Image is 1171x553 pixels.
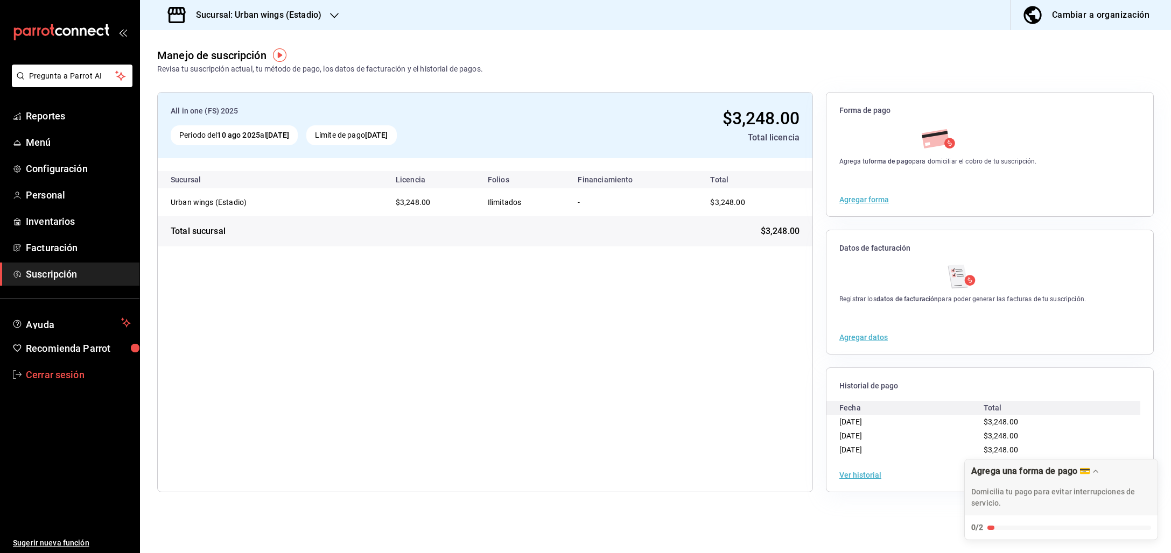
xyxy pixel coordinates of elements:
strong: [DATE] [365,131,388,139]
div: Revisa tu suscripción actual, tu método de pago, los datos de facturación y el historial de pagos. [157,63,483,75]
span: Configuración [26,161,131,176]
strong: datos de facturación [877,295,938,303]
th: Folios [479,171,570,188]
button: Ver historial [839,471,881,479]
div: Agrega una forma de pago 💳 [964,459,1158,540]
span: Ayuda [26,316,117,329]
button: Agregar datos [839,334,888,341]
span: $3,248.00 [984,445,1018,454]
img: Tooltip marker [273,48,286,62]
span: $3,248.00 [761,225,800,238]
strong: forma de pago [868,158,912,165]
span: Datos de facturación [839,243,1140,253]
span: $3,248.00 [984,431,1018,440]
h3: Sucursal: Urban wings (Estadio) [187,9,321,22]
div: Total licencia [564,131,800,144]
button: Agregar forma [839,196,889,203]
div: [DATE] [839,443,984,457]
span: Sugerir nueva función [13,537,131,549]
p: Domicilia tu pago para evitar interrupciones de servicio. [971,486,1151,509]
span: Inventarios [26,214,131,229]
div: Sucursal [171,175,230,184]
div: Agrega tu para domiciliar el cobro de tu suscripción. [839,157,1037,166]
div: 0/2 [971,522,983,533]
div: Agrega una forma de pago 💳 [971,466,1090,476]
span: Menú [26,135,131,150]
th: Total [697,171,812,188]
strong: [DATE] [266,131,289,139]
span: $3,248.00 [710,198,745,207]
span: $3,248.00 [396,198,430,207]
span: Recomienda Parrot [26,341,131,356]
span: $3,248.00 [984,417,1018,426]
th: Licencia [387,171,479,188]
span: Personal [26,188,131,202]
div: Fecha [839,401,984,415]
span: Historial de pago [839,381,1140,391]
div: Urban wings (Estadio) [171,197,278,208]
div: [DATE] [839,415,984,429]
div: Cambiar a organización [1052,8,1149,23]
div: Total sucursal [171,225,226,238]
span: $3,248.00 [723,108,800,129]
td: Ilimitados [479,188,570,216]
span: Reportes [26,109,131,123]
span: Forma de pago [839,105,1140,116]
div: [DATE] [839,429,984,443]
button: open_drawer_menu [118,28,127,37]
td: - [569,188,697,216]
div: Registrar los para poder generar las facturas de tu suscripción. [839,294,1086,304]
th: Financiamiento [569,171,697,188]
strong: 10 ago 2025 [217,131,260,139]
button: Pregunta a Parrot AI [12,65,132,87]
span: Suscripción [26,267,131,281]
div: All in one (FS) 2025 [171,105,555,117]
button: Expand Checklist [965,459,1158,540]
span: Pregunta a Parrot AI [29,70,116,82]
a: Pregunta a Parrot AI [8,78,132,89]
div: Manejo de suscripción [157,47,267,63]
span: Facturación [26,240,131,255]
div: Límite de pago [306,125,397,145]
div: Total [984,401,1128,415]
span: Cerrar sesión [26,367,131,382]
div: Periodo del al [171,125,298,145]
div: Drag to move checklist [965,459,1158,515]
